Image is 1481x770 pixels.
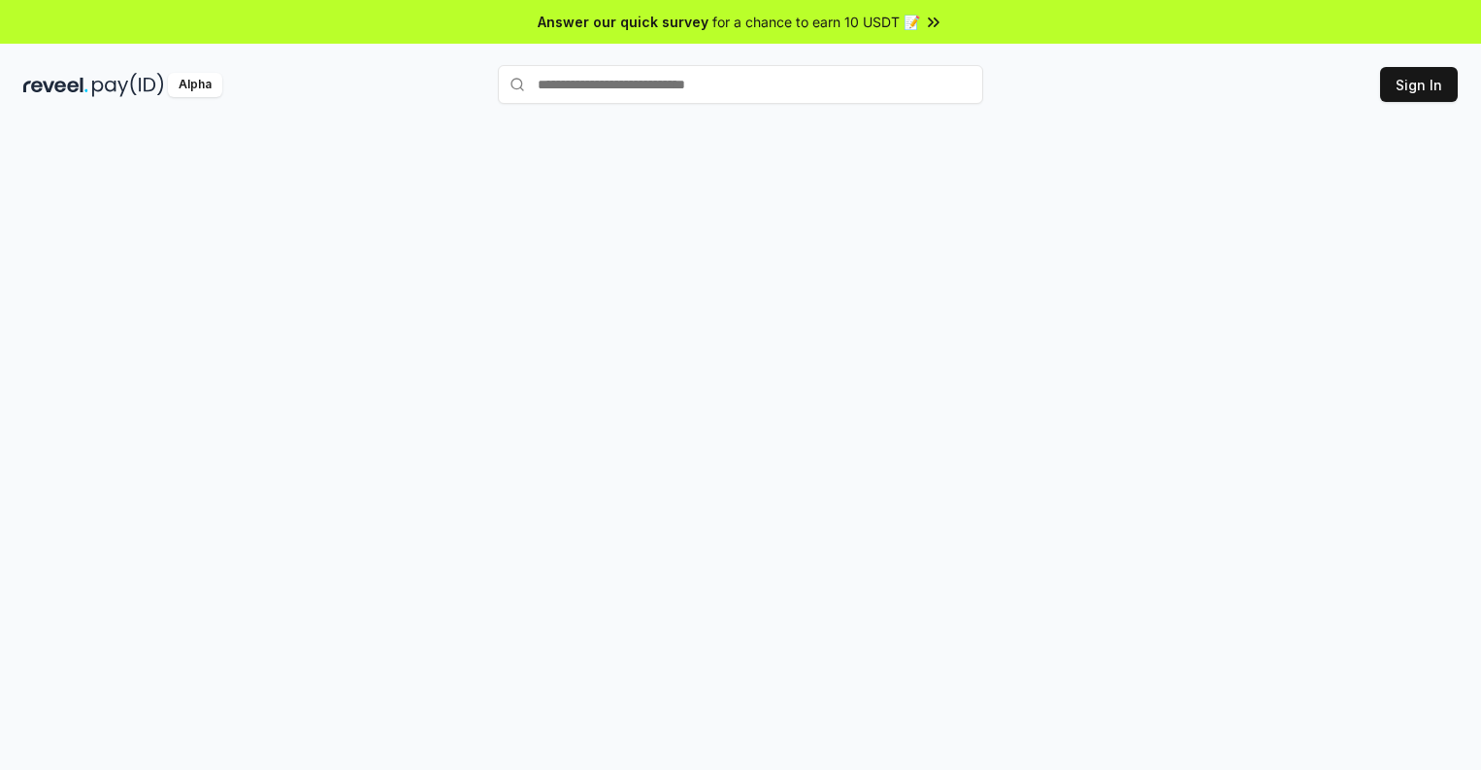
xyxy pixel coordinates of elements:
[92,73,164,97] img: pay_id
[23,73,88,97] img: reveel_dark
[1380,67,1458,102] button: Sign In
[168,73,222,97] div: Alpha
[538,12,708,32] span: Answer our quick survey
[712,12,920,32] span: for a chance to earn 10 USDT 📝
